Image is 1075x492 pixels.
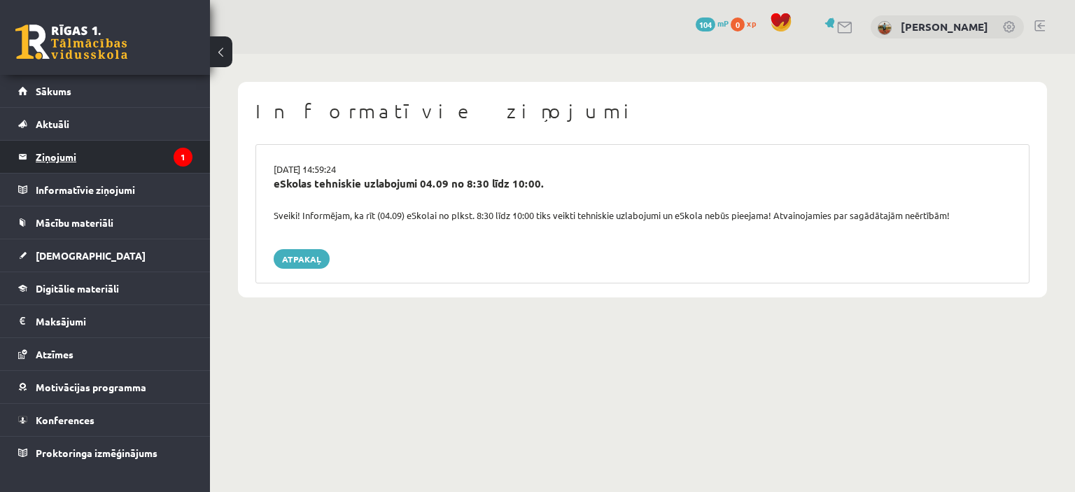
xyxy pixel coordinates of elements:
span: Konferences [36,414,94,426]
a: Sākums [18,75,192,107]
a: Atpakaļ [274,249,330,269]
span: xp [747,17,756,29]
a: 0 xp [731,17,763,29]
span: Mācību materiāli [36,216,113,229]
span: 0 [731,17,745,31]
div: Sveiki! Informējam, ka rīt (04.09) eSkolai no plkst. 8:30 līdz 10:00 tiks veikti tehniskie uzlabo... [263,209,1022,223]
span: Aktuāli [36,118,69,130]
a: [DEMOGRAPHIC_DATA] [18,239,192,272]
a: Motivācijas programma [18,371,192,403]
a: Rīgas 1. Tālmācības vidusskola [15,24,127,59]
img: Toms Tarasovs [878,21,892,35]
span: Sākums [36,85,71,97]
h1: Informatīvie ziņojumi [255,99,1030,123]
a: Atzīmes [18,338,192,370]
span: Digitālie materiāli [36,282,119,295]
span: Motivācijas programma [36,381,146,393]
div: eSkolas tehniskie uzlabojumi 04.09 no 8:30 līdz 10:00. [274,176,1011,192]
i: 1 [174,148,192,167]
span: mP [717,17,729,29]
a: [PERSON_NAME] [901,20,988,34]
a: Digitālie materiāli [18,272,192,304]
a: Proktoringa izmēģinājums [18,437,192,469]
legend: Ziņojumi [36,141,192,173]
a: Maksājumi [18,305,192,337]
a: Informatīvie ziņojumi [18,174,192,206]
a: Ziņojumi1 [18,141,192,173]
span: Atzīmes [36,348,73,360]
legend: Maksājumi [36,305,192,337]
span: 104 [696,17,715,31]
span: [DEMOGRAPHIC_DATA] [36,249,146,262]
a: Mācību materiāli [18,206,192,239]
span: Proktoringa izmēģinājums [36,447,157,459]
a: Konferences [18,404,192,436]
div: [DATE] 14:59:24 [263,162,1022,176]
a: Aktuāli [18,108,192,140]
legend: Informatīvie ziņojumi [36,174,192,206]
a: 104 mP [696,17,729,29]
